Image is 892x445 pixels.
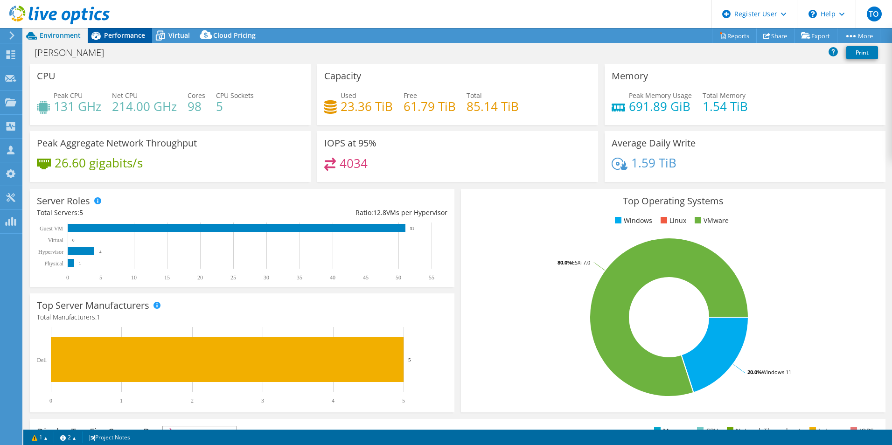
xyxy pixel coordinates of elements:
span: Cloud Pricing [213,31,256,40]
text: 4 [332,397,334,404]
li: CPU [695,426,718,436]
text: 4 [99,250,102,254]
h3: Top Operating Systems [468,196,878,206]
a: Reports [712,28,757,43]
text: 51 [410,226,414,231]
text: Hypervisor [38,249,63,255]
a: More [837,28,880,43]
li: Network Throughput [725,426,801,436]
span: Cores [188,91,205,100]
h4: 98 [188,101,205,111]
h3: Memory [612,71,648,81]
text: 10 [131,274,137,281]
h4: 23.36 TiB [341,101,393,111]
h4: Total Manufacturers: [37,312,447,322]
span: TO [867,7,882,21]
h4: 1.59 TiB [631,158,676,168]
span: Used [341,91,356,100]
text: 5 [99,274,102,281]
h3: Average Daily Write [612,138,696,148]
li: IOPS [848,426,874,436]
text: 35 [297,274,302,281]
text: 45 [363,274,369,281]
h4: 1.54 TiB [703,101,748,111]
text: 1 [120,397,123,404]
h3: Server Roles [37,196,90,206]
tspan: Windows 11 [762,369,791,375]
span: 5 [79,208,83,217]
h4: 61.79 TiB [404,101,456,111]
li: Memory [652,426,689,436]
a: Project Notes [82,431,137,443]
span: Total Memory [703,91,746,100]
tspan: ESXi 7.0 [572,259,590,266]
text: 1 [79,261,81,266]
span: CPU Sockets [216,91,254,100]
li: VMware [692,216,729,226]
li: Linux [658,216,686,226]
li: Windows [613,216,652,226]
tspan: 20.0% [747,369,762,375]
span: Free [404,91,417,100]
h3: CPU [37,71,56,81]
text: Guest VM [40,225,63,232]
span: Net CPU [112,91,138,100]
text: 2 [191,397,194,404]
text: 30 [264,274,269,281]
h4: 85.14 TiB [467,101,519,111]
text: 3 [261,397,264,404]
a: 1 [25,431,54,443]
span: Peak Memory Usage [629,91,692,100]
text: Dell [37,357,47,363]
a: Print [846,46,878,59]
span: Environment [40,31,81,40]
svg: \n [808,10,817,18]
tspan: 80.0% [557,259,572,266]
text: 0 [72,238,75,243]
span: 1 [97,313,100,321]
h4: 214.00 GHz [112,101,177,111]
text: Virtual [48,237,64,243]
h4: 5 [216,101,254,111]
span: Total [467,91,482,100]
h4: 131 GHz [54,101,101,111]
text: 15 [164,274,170,281]
a: Export [794,28,837,43]
text: 25 [230,274,236,281]
text: 20 [197,274,203,281]
text: Physical [44,260,63,267]
text: 5 [402,397,405,404]
div: Total Servers: [37,208,242,218]
span: 12.8 [373,208,386,217]
h3: Peak Aggregate Network Throughput [37,138,197,148]
text: 50 [396,274,401,281]
a: 2 [54,431,83,443]
h4: 4034 [340,158,368,168]
span: Performance [104,31,145,40]
h4: 26.60 gigabits/s [55,158,143,168]
div: Ratio: VMs per Hypervisor [242,208,447,218]
span: Virtual [168,31,190,40]
span: IOPS [163,426,236,438]
h3: IOPS at 95% [324,138,376,148]
text: 55 [429,274,434,281]
span: Peak CPU [54,91,83,100]
a: Share [756,28,794,43]
li: Latency [807,426,842,436]
h1: [PERSON_NAME] [30,48,118,58]
text: 0 [66,274,69,281]
h4: 691.89 GiB [629,101,692,111]
text: 0 [49,397,52,404]
h3: Top Server Manufacturers [37,300,149,311]
text: 5 [408,357,411,362]
h3: Capacity [324,71,361,81]
text: 40 [330,274,335,281]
